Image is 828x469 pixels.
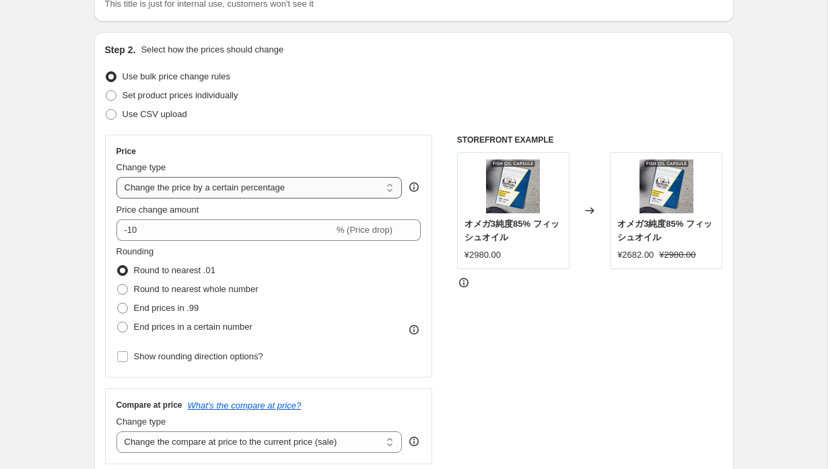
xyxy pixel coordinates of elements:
span: Change type [116,162,166,172]
h3: Price [116,146,136,157]
span: Set product prices individually [123,90,238,100]
div: ¥2980.00 [464,248,501,262]
div: help [407,435,421,448]
span: % (Price drop) [337,225,392,235]
img: fishoil_80x.png [640,159,693,213]
span: Round to nearest whole number [134,284,258,294]
h3: Compare at price [116,400,182,410]
span: End prices in a certain number [134,322,252,332]
span: Use CSV upload [123,109,187,119]
span: End prices in .99 [134,303,199,313]
button: What's the compare at price? [188,400,302,410]
input: -15 [116,219,334,241]
span: オメガ3純度85% フィッシュオイル [464,219,559,242]
div: ¥2682.00 [617,248,654,262]
span: Round to nearest .01 [134,265,215,275]
span: Use bulk price change rules [123,71,230,81]
h6: STOREFRONT EXAMPLE [457,135,723,145]
h2: Step 2. [105,43,136,57]
span: Change type [116,417,166,427]
strike: ¥2980.00 [659,248,695,262]
span: オメガ3純度85% フィッシュオイル [617,219,712,242]
p: Select how the prices should change [141,43,283,57]
img: fishoil_80x.png [486,159,540,213]
span: Rounding [116,246,154,256]
div: help [407,180,421,194]
span: Show rounding direction options? [134,351,263,361]
span: Price change amount [116,205,199,215]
